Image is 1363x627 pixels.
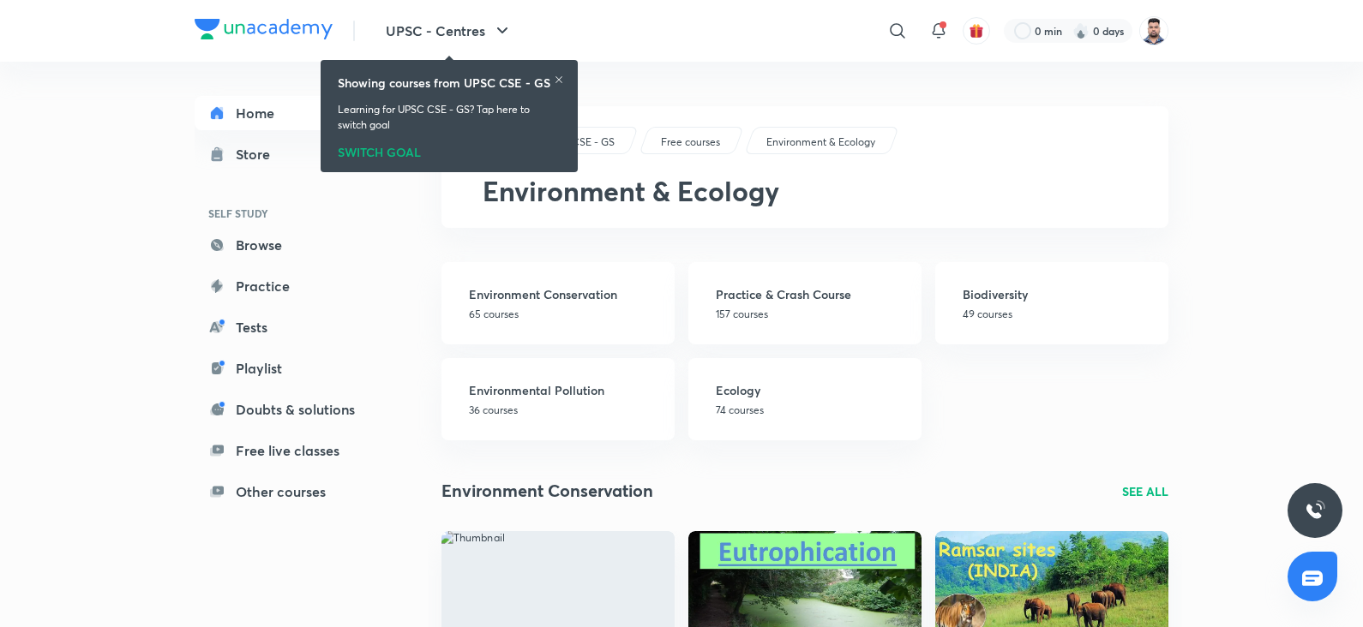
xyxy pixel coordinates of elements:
[195,310,393,344] a: Tests
[375,14,523,48] button: UPSC - Centres
[963,307,1158,322] p: 49 courses
[661,134,720,150] p: Free courses
[716,307,911,322] p: 157 courses
[688,358,922,440] a: Ecology74 courses
[543,134,615,150] p: UPSC CSE - GS
[469,403,664,418] p: 36 courses
[1122,482,1168,500] a: SEE ALL
[195,96,393,130] a: Home
[1072,22,1090,39] img: streak
[338,74,550,92] h6: Showing courses from UPSC CSE - GS
[963,285,1158,303] h3: Biodiversity
[236,144,280,164] div: Store
[469,381,664,399] h3: Environmental Pollution
[716,403,911,418] p: 74 courses
[540,134,618,150] a: UPSC CSE - GS
[195,351,393,385] a: Playlist
[658,134,724,150] a: Free courses
[195,137,393,171] a: Store
[469,285,664,303] h3: Environment Conservation
[195,19,333,44] a: Company Logo
[195,199,393,228] h6: SELF STUDY
[766,134,875,150] p: Environment & Ecology
[441,478,653,504] h2: Environment Conservation
[441,358,675,440] a: Environmental Pollution36 courses
[716,381,911,399] h3: Ecology
[764,134,879,150] a: Environment & Ecology
[338,140,561,158] div: SWITCH GOAL
[1305,500,1325,521] img: ttu
[469,307,664,322] p: 65 courses
[195,475,393,509] a: Other courses
[338,102,561,133] p: Learning for UPSC CSE - GS? Tap here to switch goal
[688,262,922,344] a: Practice & Crash Course157 courses
[195,433,393,468] a: Free live classes
[195,269,393,303] a: Practice
[483,175,1127,207] h2: Environment & Ecology
[1139,16,1168,45] img: Maharaj Singh
[195,228,393,262] a: Browse
[716,285,911,303] h3: Practice & Crash Course
[969,23,984,39] img: avatar
[441,262,675,344] a: Environment Conservation65 courses
[195,19,333,39] img: Company Logo
[195,392,393,427] a: Doubts & solutions
[963,17,990,45] button: avatar
[935,262,1168,344] a: Biodiversity49 courses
